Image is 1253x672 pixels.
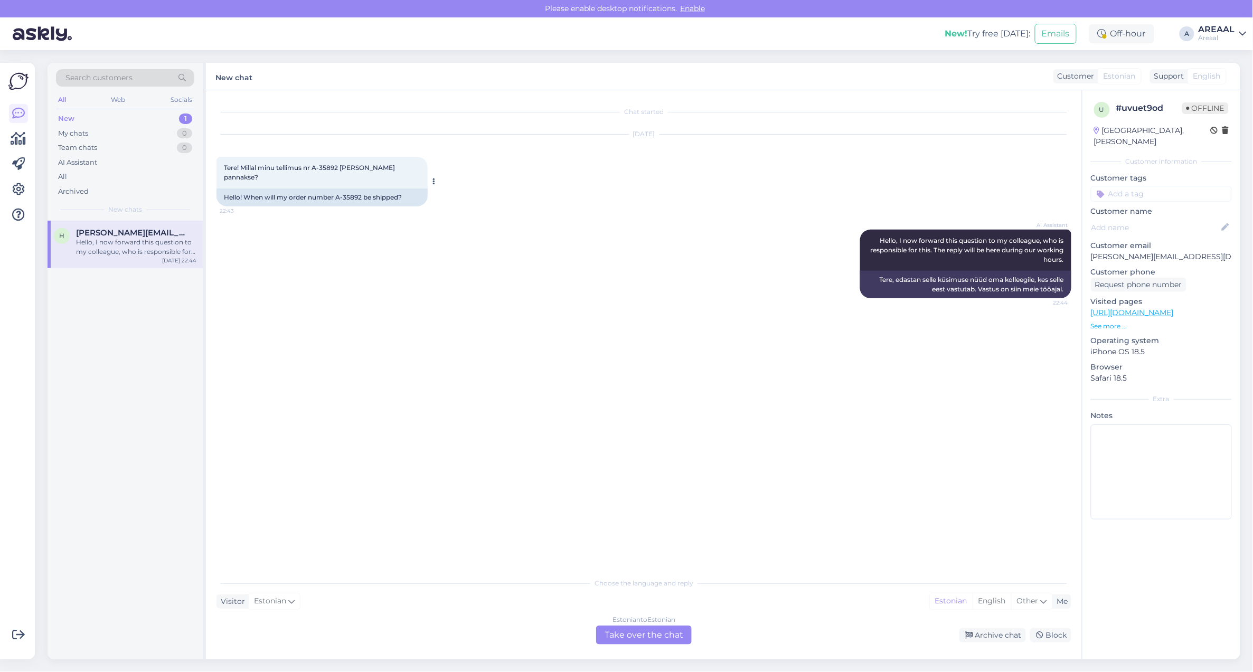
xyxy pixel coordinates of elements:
div: Visitor [216,596,245,607]
div: Off-hour [1089,24,1154,43]
div: Extra [1091,394,1232,404]
span: Hello, I now forward this question to my colleague, who is responsible for this. The reply will b... [871,236,1066,263]
div: Me [1053,596,1068,607]
div: Request phone number [1091,278,1186,292]
p: Customer tags [1091,173,1232,184]
div: A [1180,26,1194,41]
span: Offline [1182,102,1229,114]
div: Chat started [216,107,1071,117]
b: New! [945,29,968,39]
div: [DATE] [216,129,1071,139]
span: AI Assistant [1029,221,1068,229]
div: All [58,172,67,182]
p: Browser [1091,362,1232,373]
span: h [59,232,64,240]
p: Notes [1091,410,1232,421]
div: 0 [177,128,192,139]
input: Add name [1091,222,1220,233]
img: Askly Logo [8,71,29,91]
span: English [1193,71,1221,82]
span: helen.ilumae@gmail.com [76,228,186,238]
div: Archived [58,186,89,197]
p: Customer email [1091,240,1232,251]
p: Safari 18.5 [1091,373,1232,384]
div: Tere, edastan selle küsimuse nüüd oma kolleegile, kes selle eest vastutab. Vastus on siin meie tö... [860,271,1071,298]
div: My chats [58,128,88,139]
div: Archive chat [959,628,1026,642]
div: Web [109,93,128,107]
div: 1 [179,113,192,124]
span: Tere! Millal minu tellimus nr A-35892 [PERSON_NAME] pannakse? [224,164,397,181]
div: [DATE] 22:44 [162,257,196,264]
div: Choose the language and reply [216,579,1071,588]
div: [GEOGRAPHIC_DATA], [PERSON_NAME] [1094,125,1211,147]
label: New chat [215,69,252,83]
span: Search customers [65,72,133,83]
span: u [1099,106,1105,113]
span: 22:44 [1029,299,1068,307]
div: Take over the chat [596,626,692,645]
div: Try free [DATE]: [945,27,1031,40]
div: Socials [168,93,194,107]
div: English [973,593,1011,609]
div: Customer [1053,71,1095,82]
p: Operating system [1091,335,1232,346]
button: Emails [1035,24,1077,44]
span: New chats [108,205,142,214]
p: Visited pages [1091,296,1232,307]
div: Estonian to Estonian [613,615,675,624]
span: Enable [677,4,708,13]
div: AI Assistant [58,157,97,168]
p: iPhone OS 18.5 [1091,346,1232,357]
span: Other [1017,596,1039,605]
div: Hello, I now forward this question to my colleague, who is responsible for this. The reply will b... [76,238,196,257]
div: Hello! When will my order number A-35892 be shipped? [216,188,428,206]
div: Estonian [930,593,973,609]
div: 0 [177,143,192,153]
p: See more ... [1091,321,1232,331]
a: AREAALAreaal [1199,25,1247,42]
p: Customer phone [1091,267,1232,278]
span: Estonian [1104,71,1136,82]
span: 22:43 [220,207,259,215]
input: Add a tag [1091,186,1232,202]
div: Customer information [1091,157,1232,166]
div: AREAAL [1199,25,1235,34]
div: All [56,93,68,107]
a: [URL][DOMAIN_NAME] [1091,308,1174,317]
span: Estonian [254,595,286,607]
div: # uvuet9od [1116,102,1182,115]
div: Team chats [58,143,97,153]
div: Areaal [1199,34,1235,42]
div: Support [1150,71,1184,82]
p: Customer name [1091,206,1232,217]
div: Block [1030,628,1071,642]
div: New [58,113,74,124]
p: [PERSON_NAME][EMAIL_ADDRESS][DOMAIN_NAME] [1091,251,1232,262]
